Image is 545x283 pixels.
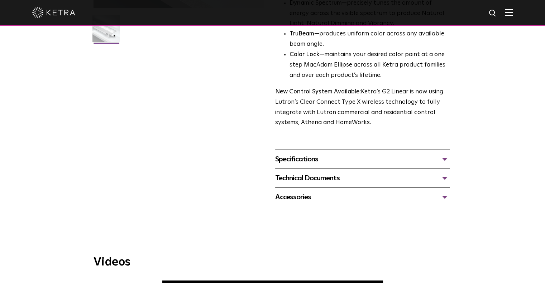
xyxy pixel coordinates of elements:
[92,15,120,48] img: G2-Linear-2021-Web-Square
[505,9,513,16] img: Hamburger%20Nav.svg
[275,89,361,95] strong: New Control System Available:
[275,191,450,203] div: Accessories
[94,257,452,268] h3: Videos
[488,9,497,18] img: search icon
[290,50,450,81] li: —maintains your desired color point at a one step MacAdam Ellipse across all Ketra product famili...
[275,153,450,165] div: Specifications
[290,52,319,58] strong: Color Lock
[275,172,450,184] div: Technical Documents
[32,7,75,18] img: ketra-logo-2019-white
[275,87,450,128] p: Ketra’s G2 Linear is now using Lutron’s Clear Connect Type X wireless technology to fully integra...
[290,31,314,37] strong: TruBeam
[290,29,450,50] li: —produces uniform color across any available beam angle.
